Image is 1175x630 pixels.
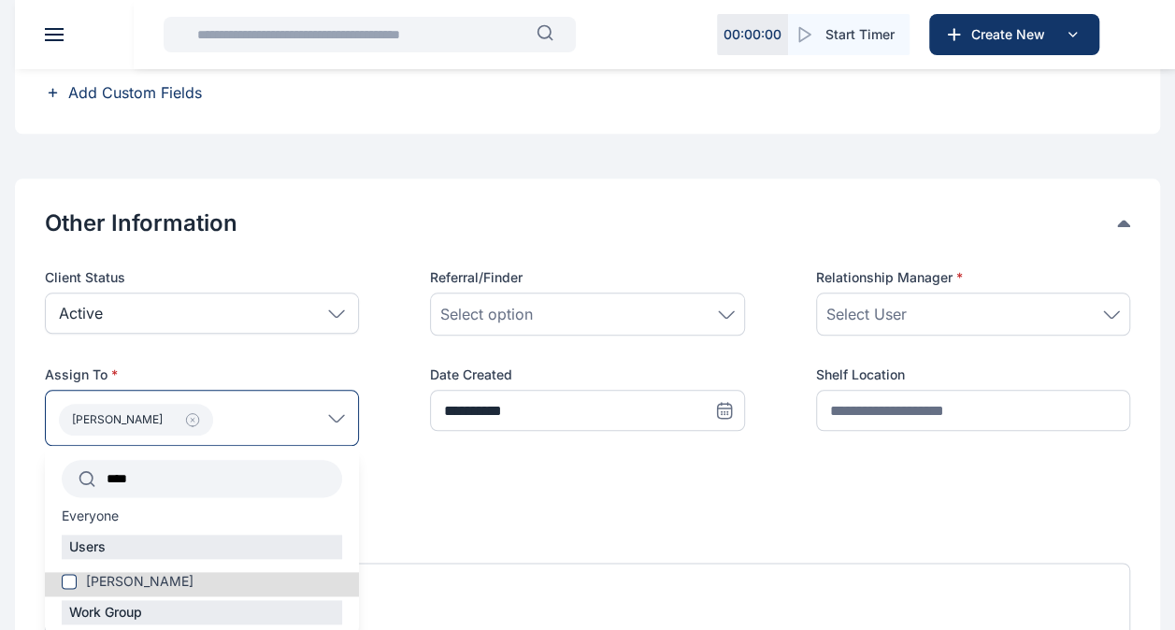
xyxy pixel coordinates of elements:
[816,268,963,287] span: Relationship Manager
[45,268,359,287] label: Client Status
[724,25,781,44] p: 00 : 00 : 00
[825,25,895,44] span: Start Timer
[45,208,1130,238] div: Other Information
[826,303,907,325] span: Select User
[62,537,113,556] p: Users
[59,404,213,436] button: [PERSON_NAME]
[59,302,103,324] p: Active
[816,365,1130,384] label: Shelf Location
[62,507,119,525] button: Everyone
[964,25,1061,44] span: Create New
[788,14,910,55] button: Start Timer
[86,572,193,591] span: [PERSON_NAME]
[440,303,533,325] span: Select option
[430,365,744,384] label: Date Created
[68,81,202,104] span: Add Custom Fields
[62,603,150,622] p: Work Group
[45,208,1117,238] button: Other Information
[45,365,359,384] p: Assign To
[430,268,523,287] span: Referral/Finder
[72,412,163,427] span: [PERSON_NAME]
[929,14,1099,55] button: Create New
[45,476,1130,494] p: Internal Client Note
